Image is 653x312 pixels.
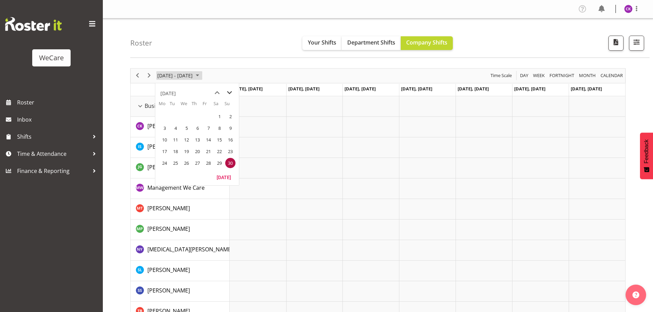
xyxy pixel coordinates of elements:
span: [DATE], [DATE] [344,86,376,92]
button: Time Scale [489,71,513,80]
td: Michelle Thomas resource [131,199,230,220]
a: [PERSON_NAME] [147,163,190,171]
span: [DATE], [DATE] [514,86,545,92]
button: next month [223,87,235,99]
span: Inbox [17,114,99,125]
button: Timeline Month [578,71,597,80]
span: Finance & Reporting [17,166,89,176]
span: Wednesday, June 19, 2024 [181,146,192,157]
span: Fortnight [549,71,575,80]
span: Company Shifts [406,39,447,46]
a: [MEDICAL_DATA][PERSON_NAME] [147,245,233,253]
span: Friday, June 28, 2024 [203,158,214,168]
img: help-xxl-2.png [632,291,639,298]
span: Sunday, June 2, 2024 [225,111,235,122]
span: [DATE], [DATE] [288,86,319,92]
td: Janine Grundler resource [131,158,230,178]
span: Tuesday, June 25, 2024 [170,158,181,168]
span: Shifts [17,132,89,142]
td: Management We Care resource [131,178,230,199]
span: Friday, June 14, 2024 [203,135,214,145]
span: Your Shifts [308,39,336,46]
a: [PERSON_NAME] [147,266,190,274]
span: Wednesday, June 12, 2024 [181,135,192,145]
span: [DATE], [DATE] [458,86,489,92]
a: [PERSON_NAME] [147,122,190,130]
td: Chloe Kim resource [131,117,230,137]
button: Department Shifts [342,36,401,50]
span: Sunday, June 16, 2024 [225,135,235,145]
span: Week [532,71,545,80]
span: Sunday, June 23, 2024 [225,146,235,157]
span: Sunday, June 9, 2024 [225,123,235,133]
span: Sunday, June 30, 2024 [225,158,235,168]
button: Download a PDF of the roster according to the set date range. [608,36,624,51]
th: Su [225,100,235,111]
span: Monday, June 17, 2024 [159,146,170,157]
span: [PERSON_NAME] [147,287,190,294]
span: calendar [600,71,624,80]
span: Time & Attendance [17,149,89,159]
button: Fortnight [548,71,576,80]
span: Saturday, June 1, 2024 [214,111,225,122]
button: Your Shifts [302,36,342,50]
th: Sa [214,100,225,111]
h4: Roster [130,39,152,47]
span: Department Shifts [347,39,395,46]
td: Nikita Yates resource [131,240,230,261]
th: Fr [203,100,214,111]
a: [PERSON_NAME] [147,142,190,151]
span: Day [519,71,529,80]
button: Timeline Week [532,71,546,80]
span: Business Support Office [145,102,207,110]
button: previous month [211,87,223,99]
span: [DATE] - [DATE] [157,71,193,80]
span: Monday, June 3, 2024 [159,123,170,133]
button: Next [145,71,154,80]
div: previous period [132,68,143,83]
button: June 2024 [156,71,202,80]
button: Feedback - Show survey [640,133,653,179]
span: [DATE], [DATE] [231,86,263,92]
button: Today [212,172,235,182]
th: Mo [159,100,170,111]
td: Millie Pumphrey resource [131,220,230,240]
button: Previous [133,71,142,80]
span: Friday, June 7, 2024 [203,123,214,133]
div: June 24 - 30, 2024 [155,68,203,83]
a: Management We Care [147,184,205,192]
div: title [160,87,176,100]
span: Thursday, June 27, 2024 [192,158,203,168]
span: Tuesday, June 4, 2024 [170,123,181,133]
img: chloe-kim10479.jpg [624,5,632,13]
span: Tuesday, June 18, 2024 [170,146,181,157]
span: Month [578,71,596,80]
th: We [181,100,192,111]
span: Thursday, June 20, 2024 [192,146,203,157]
span: Wednesday, June 26, 2024 [181,158,192,168]
span: Saturday, June 8, 2024 [214,123,225,133]
span: Monday, June 10, 2024 [159,135,170,145]
td: Business Support Office resource [131,96,230,117]
span: Roster [17,97,99,108]
span: Saturday, June 22, 2024 [214,146,225,157]
span: Friday, June 21, 2024 [203,146,214,157]
a: [PERSON_NAME] [147,225,190,233]
td: Isabel Simcox resource [131,137,230,158]
button: Filter Shifts [629,36,644,51]
td: Sarah Lamont resource [131,261,230,281]
span: [PERSON_NAME] [147,204,190,212]
span: [DATE], [DATE] [571,86,602,92]
button: Company Shifts [401,36,453,50]
div: next period [143,68,155,83]
a: [PERSON_NAME] [147,204,190,212]
td: Savita Savita resource [131,281,230,302]
span: [MEDICAL_DATA][PERSON_NAME] [147,246,233,253]
span: Thursday, June 6, 2024 [192,123,203,133]
span: Saturday, June 29, 2024 [214,158,225,168]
